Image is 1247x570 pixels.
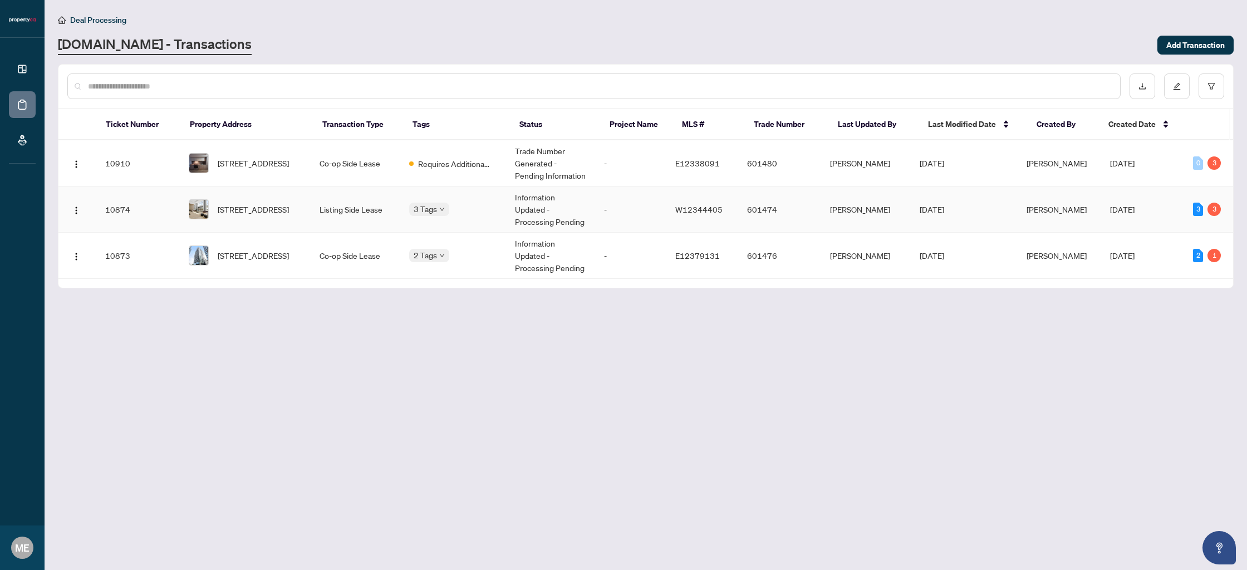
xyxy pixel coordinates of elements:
[821,140,910,186] td: [PERSON_NAME]
[1207,203,1221,216] div: 3
[506,233,595,279] td: Information Updated - Processing Pending
[96,233,180,279] td: 10873
[1207,82,1215,90] span: filter
[1166,36,1225,54] span: Add Transaction
[673,109,745,140] th: MLS #
[189,154,208,173] img: thumbnail-img
[218,203,289,215] span: [STREET_ADDRESS]
[439,253,445,258] span: down
[510,109,601,140] th: Status
[313,109,404,140] th: Transaction Type
[821,186,910,233] td: [PERSON_NAME]
[1202,531,1236,564] button: Open asap
[1027,158,1087,168] span: [PERSON_NAME]
[96,140,180,186] td: 10910
[675,250,720,261] span: E12379131
[1193,203,1203,216] div: 3
[72,160,81,169] img: Logo
[738,233,822,279] td: 601476
[15,540,30,556] span: ME
[745,109,829,140] th: Trade Number
[9,17,36,23] img: logo
[72,252,81,261] img: Logo
[920,204,944,214] span: [DATE]
[218,157,289,169] span: [STREET_ADDRESS]
[1110,204,1135,214] span: [DATE]
[928,118,996,130] span: Last Modified Date
[97,109,181,140] th: Ticket Number
[920,250,944,261] span: [DATE]
[414,249,437,262] span: 2 Tags
[1199,73,1224,99] button: filter
[311,186,400,233] td: Listing Side Lease
[414,203,437,215] span: 3 Tags
[675,158,720,168] span: E12338091
[1207,249,1221,262] div: 1
[675,204,723,214] span: W12344405
[595,233,666,279] td: -
[96,186,180,233] td: 10874
[181,109,313,140] th: Property Address
[1207,156,1221,170] div: 3
[1027,204,1087,214] span: [PERSON_NAME]
[1110,250,1135,261] span: [DATE]
[1027,250,1087,261] span: [PERSON_NAME]
[404,109,510,140] th: Tags
[58,35,252,55] a: [DOMAIN_NAME] - Transactions
[67,154,85,172] button: Logo
[311,140,400,186] td: Co-op Side Lease
[1193,156,1203,170] div: 0
[58,16,66,24] span: home
[67,200,85,218] button: Logo
[1099,109,1184,140] th: Created Date
[1108,118,1156,130] span: Created Date
[189,200,208,219] img: thumbnail-img
[506,140,595,186] td: Trade Number Generated - Pending Information
[1193,249,1203,262] div: 2
[1164,73,1190,99] button: edit
[595,140,666,186] td: -
[1157,36,1234,55] button: Add Transaction
[920,158,944,168] span: [DATE]
[738,140,822,186] td: 601480
[418,158,490,170] span: Requires Additional Docs
[829,109,919,140] th: Last Updated By
[72,206,81,215] img: Logo
[601,109,673,140] th: Project Name
[506,186,595,233] td: Information Updated - Processing Pending
[311,233,400,279] td: Co-op Side Lease
[218,249,289,262] span: [STREET_ADDRESS]
[70,15,126,25] span: Deal Processing
[1130,73,1155,99] button: download
[439,207,445,212] span: down
[919,109,1027,140] th: Last Modified Date
[1173,82,1181,90] span: edit
[67,247,85,264] button: Logo
[1110,158,1135,168] span: [DATE]
[189,246,208,265] img: thumbnail-img
[821,233,910,279] td: [PERSON_NAME]
[1138,82,1146,90] span: download
[595,186,666,233] td: -
[738,186,822,233] td: 601474
[1028,109,1100,140] th: Created By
